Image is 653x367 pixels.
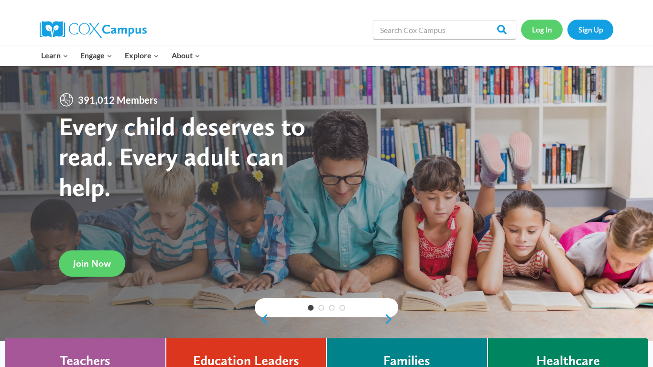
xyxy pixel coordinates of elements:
a: 1 [308,305,314,311]
nav: Secondary Navigation [521,20,613,39]
button: Child menu of About [165,45,207,65]
button: Child menu of Learn [35,45,75,65]
button: Child menu of Explore [119,45,165,65]
strong: Every child deserves to read. Every adult can help. [59,111,305,202]
div: content slider buttons [255,310,398,329]
a: 3 [329,305,335,311]
a: 4 [339,305,345,311]
a: Sign Up [567,20,613,39]
a: Join Now [59,250,125,277]
a: Log In [521,20,563,39]
a: 2 [318,305,324,311]
span: Join Now [73,258,111,269]
input: Search Cox Campus [373,20,516,39]
a: previous [255,313,269,325]
img: Cox Campus [40,21,147,38]
nav: Primary Navigation [35,45,206,65]
button: Child menu of Engage [75,45,119,65]
a: next [384,313,398,325]
span: 391,012 Members [74,92,162,108]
